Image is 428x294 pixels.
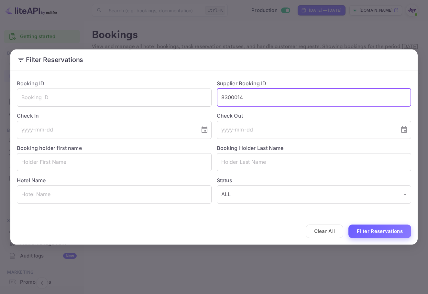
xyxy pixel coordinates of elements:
h2: Filter Reservations [10,49,418,70]
button: Filter Reservations [348,225,411,238]
input: Booking ID [17,89,212,107]
label: Booking Holder Last Name [217,145,284,151]
button: Clear All [306,225,344,238]
label: Hotel Name [17,177,46,184]
div: ALL [217,185,412,204]
label: Supplier Booking ID [217,80,267,87]
input: Supplier Booking ID [217,89,412,107]
label: Booking holder first name [17,145,82,151]
button: Choose date [398,123,411,136]
label: Status [217,176,412,184]
label: Check Out [217,112,412,120]
input: yyyy-mm-dd [217,121,395,139]
input: Holder Last Name [217,153,412,171]
label: Booking ID [17,80,45,87]
input: Hotel Name [17,185,212,204]
label: Check In [17,112,212,120]
input: Holder First Name [17,153,212,171]
input: yyyy-mm-dd [17,121,195,139]
button: Choose date [198,123,211,136]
